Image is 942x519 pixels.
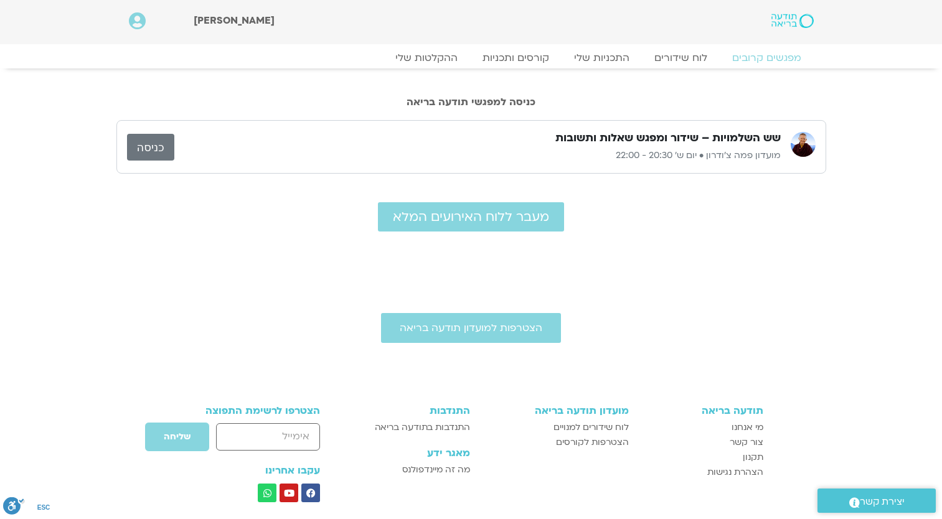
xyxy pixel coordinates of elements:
[116,96,826,108] h2: כניסה למפגשי תודעה בריאה
[641,450,763,465] a: תקנון
[730,435,763,450] span: צור קשר
[402,462,470,477] span: מה זה מיינדפולנס
[127,134,174,161] a: כניסה
[562,52,642,64] a: התכניות שלי
[179,465,321,476] h3: עקבו אחרינו
[400,322,542,334] span: הצטרפות למועדון תודעה בריאה
[383,52,470,64] a: ההקלטות שלי
[354,405,469,416] h3: התנדבות
[381,313,561,343] a: הצטרפות למועדון תודעה בריאה
[393,210,549,224] span: מעבר ללוח האירועים המלא
[179,422,321,458] form: טופס חדש
[164,432,191,442] span: שליחה
[642,52,720,64] a: לוח שידורים
[720,52,814,64] a: מפגשים קרובים
[732,420,763,435] span: מי אנחנו
[378,202,564,231] a: מעבר ללוח האירועים המלא
[354,420,469,435] a: התנדבות בתודעה בריאה
[354,462,469,477] a: מה זה מיינדפולנס
[354,447,469,459] h3: מאגר ידע
[179,405,321,416] h3: הצטרפו לרשימת התפוצה
[194,14,275,27] span: [PERSON_NAME]
[641,435,763,450] a: צור קשר
[641,420,763,435] a: מי אנחנו
[470,52,562,64] a: קורסים ותכניות
[553,420,629,435] span: לוח שידורים למנויים
[743,450,763,465] span: תקנון
[483,420,629,435] a: לוח שידורים למנויים
[483,405,629,416] h3: מועדון תודעה בריאה
[641,405,763,416] h3: תודעה בריאה
[483,435,629,450] a: הצטרפות לקורסים
[641,465,763,480] a: הצהרת נגישות
[860,493,905,510] span: יצירת קשר
[129,52,814,64] nav: Menu
[555,131,781,146] h3: שש השלמויות – שידור ומפגש שאלות ותשובות
[556,435,629,450] span: הצטרפות לקורסים
[375,420,470,435] span: התנדבות בתודעה בריאה
[216,423,320,450] input: אימייל
[817,489,936,513] a: יצירת קשר
[791,132,816,157] img: מועדון פמה צ'ודרון
[144,422,210,452] button: שליחה
[707,465,763,480] span: הצהרת נגישות
[174,148,781,163] p: מועדון פמה צ'ודרון • יום ש׳ 20:30 - 22:00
